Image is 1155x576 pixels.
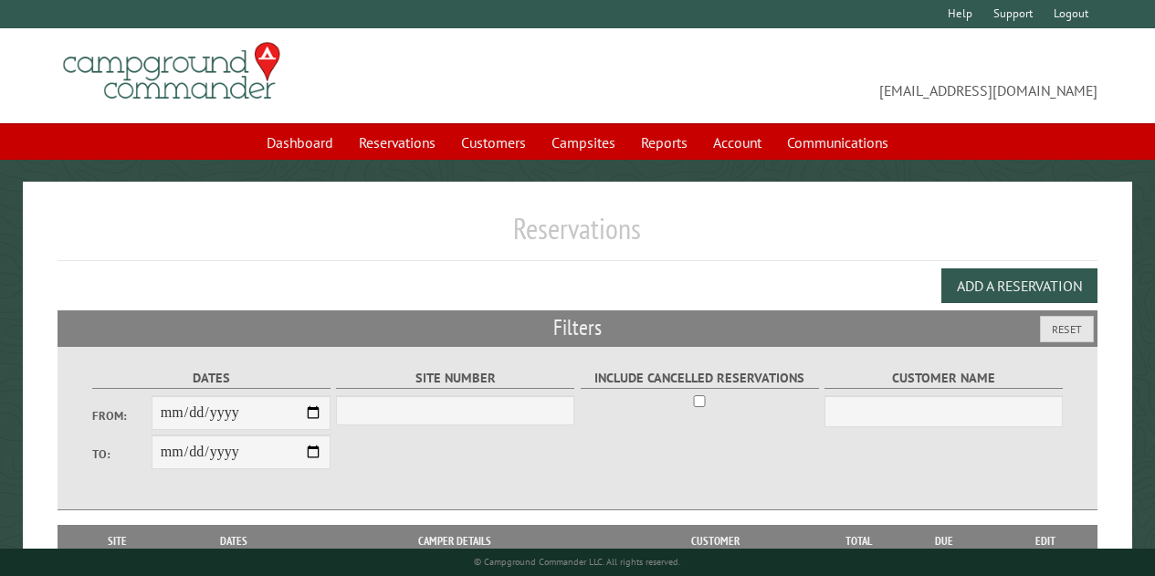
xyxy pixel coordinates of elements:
th: Dates [168,525,300,558]
img: Campground Commander [58,36,286,107]
a: Campsites [541,125,626,160]
h2: Filters [58,310,1097,345]
span: [EMAIL_ADDRESS][DOMAIN_NAME] [578,50,1097,101]
h1: Reservations [58,211,1097,261]
th: Site [67,525,167,558]
button: Add a Reservation [941,268,1097,303]
small: © Campground Commander LLC. All rights reserved. [474,556,680,568]
label: Customer Name [824,368,1063,389]
th: Due [896,525,993,558]
th: Camper Details [300,525,609,558]
a: Communications [776,125,899,160]
th: Customer [609,525,823,558]
label: Site Number [336,368,574,389]
label: To: [92,445,152,463]
label: Include Cancelled Reservations [581,368,819,389]
a: Reservations [348,125,446,160]
a: Customers [450,125,537,160]
a: Dashboard [256,125,344,160]
a: Account [702,125,772,160]
a: Reports [630,125,698,160]
th: Total [823,525,896,558]
label: From: [92,407,152,424]
button: Reset [1040,316,1094,342]
label: Dates [92,368,331,389]
th: Edit [992,525,1097,558]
